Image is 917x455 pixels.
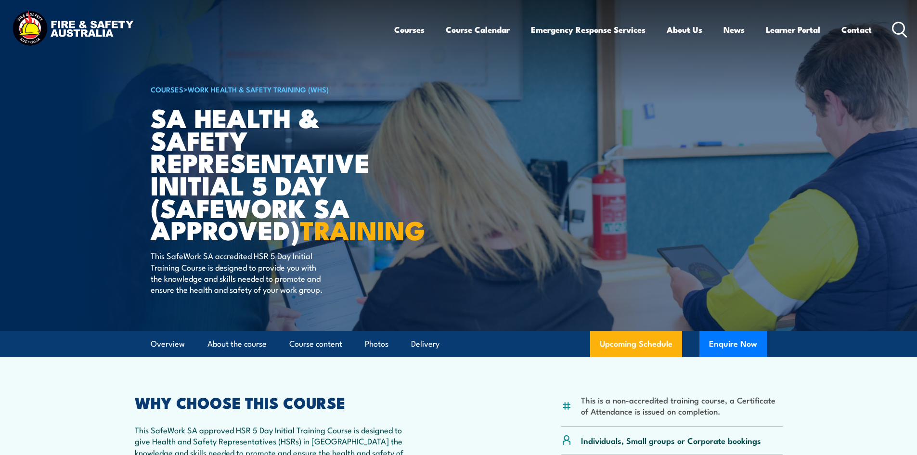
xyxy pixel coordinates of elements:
[841,17,872,42] a: Contact
[188,84,329,94] a: Work Health & Safety Training (WHS)
[365,331,388,357] a: Photos
[151,331,185,357] a: Overview
[151,250,326,295] p: This SafeWork SA accredited HSR 5 Day Initial Training Course is designed to provide you with the...
[411,331,439,357] a: Delivery
[289,331,342,357] a: Course content
[581,435,761,446] p: Individuals, Small groups or Corporate bookings
[590,331,682,357] a: Upcoming Schedule
[446,17,510,42] a: Course Calendar
[207,331,267,357] a: About the course
[531,17,646,42] a: Emergency Response Services
[394,17,425,42] a: Courses
[300,209,425,249] strong: TRAINING
[151,83,388,95] h6: >
[699,331,767,357] button: Enquire Now
[723,17,745,42] a: News
[135,395,416,409] h2: WHY CHOOSE THIS COURSE
[151,106,388,241] h1: SA Health & Safety Representative Initial 5 Day (SafeWork SA Approved)
[766,17,820,42] a: Learner Portal
[151,84,183,94] a: COURSES
[667,17,702,42] a: About Us
[581,394,783,417] li: This is a non-accredited training course, a Certificate of Attendance is issued on completion.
